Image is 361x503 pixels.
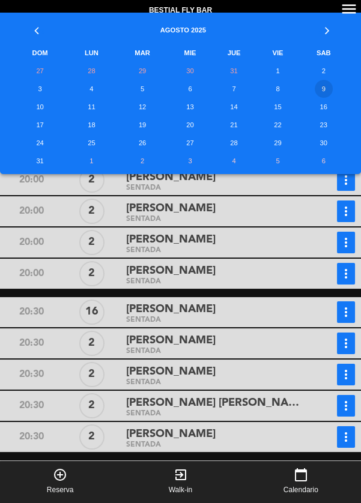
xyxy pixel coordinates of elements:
[126,301,216,318] span: [PERSON_NAME]
[257,62,299,80] td: 1
[339,336,353,351] i: more_vert
[339,430,353,444] i: more_vert
[79,261,105,286] div: 2
[126,262,216,280] span: [PERSON_NAME]
[116,80,169,98] td: 5
[126,279,299,285] div: SENTADA
[1,364,62,385] div: 20:30
[67,116,115,134] td: 18
[1,169,62,191] div: 20:00
[169,98,211,116] td: 13
[257,116,299,134] td: 22
[1,333,62,354] div: 20:30
[126,332,216,349] span: [PERSON_NAME]
[299,116,348,134] td: 23
[169,484,193,496] span: Walk-in
[1,301,62,323] div: 20:30
[126,349,299,354] div: SENTADA
[1,232,62,253] div: 20:00
[13,44,67,62] th: DOM
[173,468,187,482] i: exit_to_app
[126,169,216,186] span: [PERSON_NAME]
[211,80,256,98] td: 7
[241,461,361,503] button: calendar_todayCalendario
[169,80,211,98] td: 6
[67,152,115,170] td: 1
[116,116,169,134] td: 19
[120,461,240,503] button: exit_to_appWalk-in
[211,44,256,62] th: JUE
[79,167,105,193] div: 2
[299,152,348,170] td: 6
[299,13,348,44] th: »
[79,199,105,224] div: 2
[339,399,353,413] i: more_vert
[1,200,62,222] div: 20:00
[299,98,348,116] td: 16
[211,152,256,170] td: 4
[126,363,216,381] span: [PERSON_NAME]
[284,484,318,496] span: Calendario
[257,80,299,98] td: 8
[126,426,216,443] span: [PERSON_NAME]
[149,5,212,17] span: Bestial Fly Bar
[67,62,115,80] td: 28
[126,380,299,385] div: SENTADA
[211,116,256,134] td: 21
[126,217,299,222] div: SENTADA
[337,426,355,448] button: more_vert
[47,484,74,496] span: Reserva
[79,230,105,255] div: 2
[79,393,105,418] div: 2
[169,62,211,80] td: 30
[211,98,256,116] td: 14
[257,44,299,62] th: VIE
[257,134,299,152] td: 29
[13,134,67,152] td: 24
[337,364,355,385] button: more_vert
[79,362,105,387] div: 2
[67,13,299,44] th: Agosto 2025
[337,395,355,417] button: more_vert
[299,44,348,62] th: SAB
[126,231,216,248] span: [PERSON_NAME]
[53,468,67,482] i: add_circle_outline
[169,134,211,152] td: 27
[337,200,355,222] button: more_vert
[169,152,211,170] td: 3
[126,318,299,323] div: SENTADA
[126,442,299,448] div: SENTADA
[299,80,348,98] td: 9
[13,80,67,98] td: 3
[13,13,67,44] th: «
[67,80,115,98] td: 4
[79,424,105,450] div: 2
[1,395,62,417] div: 20:30
[211,62,256,80] td: 31
[337,232,355,253] button: more_vert
[299,134,348,152] td: 30
[13,116,67,134] td: 17
[337,263,355,285] button: more_vert
[126,185,299,191] div: SENTADA
[294,468,308,482] i: calendar_today
[116,98,169,116] td: 12
[1,426,62,448] div: 20:30
[67,98,115,116] td: 11
[339,235,353,250] i: more_vert
[299,62,348,80] td: 2
[337,301,355,323] button: more_vert
[126,411,299,417] div: SENTADA
[339,204,353,218] i: more_vert
[13,98,67,116] td: 10
[339,267,353,281] i: more_vert
[257,152,299,170] td: 5
[126,248,299,253] div: SENTADA
[339,173,353,187] i: more_vert
[211,134,256,152] td: 28
[116,44,169,62] th: MAR
[1,263,62,285] div: 20:00
[116,152,169,170] td: 2
[339,305,353,319] i: more_vert
[339,367,353,382] i: more_vert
